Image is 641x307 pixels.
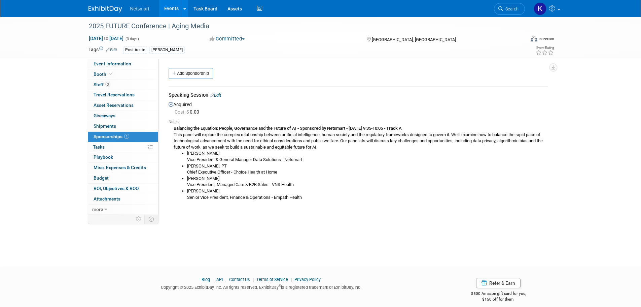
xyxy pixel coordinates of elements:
a: more [88,205,158,215]
a: ROI, Objectives & ROO [88,184,158,194]
div: In-Person [538,36,554,41]
a: Budget [88,173,158,183]
span: Asset Reservations [94,102,134,108]
div: Post Acute [123,47,147,54]
span: to [103,36,109,41]
i: Booth reservation complete [109,72,113,76]
a: Blog [202,277,210,282]
span: Shipments [94,123,116,129]
div: 2025 FUTURE Conference | Aging Media [86,20,515,32]
div: Event Format [485,35,555,45]
a: Add Sponsorship [169,68,213,79]
span: Travel Reservations [94,92,135,97]
span: | [211,277,215,282]
span: [DATE] [DATE] [88,35,124,41]
a: Asset Reservations [88,100,158,111]
div: Speaking Session [169,92,548,100]
a: Attachments [88,194,158,204]
img: Format-Inperson.png [531,36,537,41]
span: Booth [94,71,114,77]
span: 1 [124,134,129,139]
span: [GEOGRAPHIC_DATA], [GEOGRAPHIC_DATA] [372,37,456,42]
span: Tasks [93,144,105,150]
div: Acquired [169,100,548,206]
a: Misc. Expenses & Credits [88,163,158,173]
img: Kaitlyn Woicke [534,2,546,15]
a: Playbook [88,152,158,162]
span: Cost: $ [175,109,190,115]
span: Attachments [94,196,120,202]
span: (3 days) [125,37,139,41]
td: Tags [88,46,117,54]
div: Event Rating [536,46,554,50]
a: Edit [210,93,221,98]
button: Committed [207,35,247,42]
a: Terms of Service [256,277,288,282]
div: Copyright © 2025 ExhibitDay, Inc. All rights reserved. ExhibitDay is a registered trademark of Ex... [88,283,434,290]
span: 0.00 [175,109,202,115]
div: This panel will explore the complex relationship between artificial intelligence, human society a... [169,125,548,201]
span: Event Information [94,61,131,66]
a: Giveaways [88,111,158,121]
a: Search [494,3,525,15]
td: Toggle Event Tabs [144,215,158,223]
span: 3 [105,82,110,87]
span: | [251,277,255,282]
b: Balancing the Equation: People, Governance and the Future of AI - Sponsored by Netsmart - [DATE] ... [174,126,402,131]
a: Contact Us [229,277,250,282]
span: Netsmart [130,6,149,11]
a: Staff3 [88,80,158,90]
span: ROI, Objectives & ROO [94,186,139,191]
li: [PERSON_NAME] Senior Vice President, Finance & Operations - Empath Health [187,188,548,201]
a: Privacy Policy [294,277,321,282]
a: Shipments [88,121,158,131]
span: more [92,207,103,212]
a: Booth [88,69,158,80]
a: Tasks [88,142,158,152]
a: Edit [106,48,117,52]
a: Travel Reservations [88,90,158,100]
div: $500 Amazon gift card for you, [444,286,553,302]
li: [PERSON_NAME], PT Chief Executive Officer - Choice Health at Home [187,163,548,176]
a: Event Information [88,59,158,69]
span: | [289,277,293,282]
span: Sponsorships [94,134,129,139]
span: | [224,277,228,282]
span: Budget [94,175,109,181]
span: Search [503,6,519,11]
sup: ® [279,284,281,288]
a: API [216,277,223,282]
li: [PERSON_NAME] Vice President, Managed Care & B2B Sales - VNS Health [187,176,548,188]
div: $150 off for them. [444,297,553,302]
span: Playbook [94,154,113,160]
span: Misc. Expenses & Credits [94,165,146,170]
a: Sponsorships1 [88,132,158,142]
span: Giveaways [94,113,115,118]
div: [PERSON_NAME] [149,47,185,54]
li: [PERSON_NAME] Vice President & General Manager Data Solutions - Netsmart [187,150,548,163]
td: Personalize Event Tab Strip [133,215,145,223]
span: Staff [94,82,110,87]
a: Refer & Earn [476,278,521,288]
div: Notes: [169,119,548,125]
img: ExhibitDay [88,6,122,12]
